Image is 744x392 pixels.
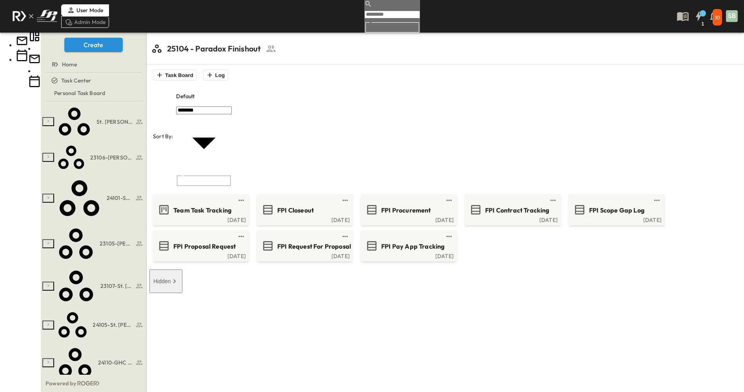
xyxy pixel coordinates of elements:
p: Hidden [153,277,171,285]
span: Team Task Tracking [173,206,231,215]
button: test [444,232,454,241]
span: 24110-GHC Office Renovations [98,359,133,366]
button: Create [64,38,123,52]
a: [DATE] [258,216,350,222]
a: [DATE] [362,252,454,258]
a: Home [42,59,143,70]
a: [DATE] [258,252,350,258]
div: 24110-GHC Office Renovationstest [42,342,145,384]
span: FPI Proposal Request [173,242,236,251]
div: SB [726,10,738,22]
a: [DATE] [570,216,662,222]
a: FPI Scope Gap Log [570,203,662,216]
a: [DATE] [155,252,246,258]
p: Sort By: [153,132,173,140]
div: 24105-St. Matthew Kitchen Renotest [42,306,145,343]
div: 23107-St. [PERSON_NAME]test [42,264,145,308]
button: test [340,196,350,205]
button: Task Board [153,70,197,81]
a: FPI Pay App Tracking [362,240,454,252]
li: Email [16,35,28,49]
span: FPI Procurement [381,206,431,215]
span: 24101-SEAS Chapel [107,194,133,202]
div: 23106-[PERSON_NAME][GEOGRAPHIC_DATA]test [42,140,145,174]
a: Team Task Tracking [155,203,246,216]
div: St. Vincent De Paul Renovationstest [42,101,145,142]
button: Log [203,70,228,81]
p: Default [176,92,195,100]
a: FPI Request For Proposal [258,240,350,252]
a: Personal Task Board [42,88,143,99]
span: FPI Pay App Tracking [381,242,444,251]
button: test [548,196,558,205]
button: Hidden [149,269,182,293]
button: test [236,232,246,241]
span: 24105-St. Matthew Kitchen Reno [93,321,134,329]
a: 24101-SEAS Chapel [56,173,143,223]
a: FPI Proposal Request [155,240,246,252]
a: 23105-[PERSON_NAME] HQ [56,222,143,266]
a: FPI Closeout [258,203,350,216]
span: FPI Request For Proposal [277,242,351,251]
div: 23105-[PERSON_NAME] HQtest [42,222,145,266]
div: 24101-SEAS Chapeltest [42,173,145,223]
span: FPI Closeout [277,206,314,215]
button: test [444,196,454,205]
span: St. Vincent De Paul Renovations [96,118,133,126]
span: Personal Task Board [54,89,105,97]
button: test [236,196,246,205]
a: FPI Contract Tracking [466,203,558,216]
div: Powered by [41,375,146,392]
span: FPI Scope Gap Log [589,206,644,215]
li: Calendar [16,49,28,64]
button: SB [725,9,739,23]
p: 30 [715,15,720,21]
a: 24105-St. Matthew Kitchen Reno [56,306,143,343]
a: [DATE] [155,216,246,222]
a: St. Vincent De Paul Renovations [56,101,143,142]
div: Admin Mode [61,16,109,28]
span: Task Center [61,77,91,84]
span: 23106-[PERSON_NAME][GEOGRAPHIC_DATA] [90,154,133,161]
button: 1 [691,9,706,23]
h6: 1 [701,21,705,27]
a: 24110-GHC Office Renovations [56,342,143,384]
p: 25104 - Paradox Finishout [167,43,261,54]
img: c8d7d1ed905e502e8f77bf7063faec64e13b34fdb1f2bdd94b0e311fc34f8000.png [9,8,60,24]
div: Default [176,87,232,106]
button: test [652,196,662,205]
a: Task Center [42,75,143,86]
div: User Mode [61,4,109,16]
span: 23107-St. [PERSON_NAME] [100,282,133,290]
a: [DATE] [362,216,454,222]
span: Home [62,60,77,68]
a: [DATE] [466,216,558,222]
span: FPI Contract Tracking [485,206,549,215]
li: Email [28,45,41,67]
a: 23107-St. [PERSON_NAME] [56,264,143,308]
a: 23106-[PERSON_NAME][GEOGRAPHIC_DATA] [56,140,143,174]
li: Calendar [28,67,41,90]
button: test [340,232,350,241]
a: FPI Procurement [362,203,454,216]
span: 23105-[PERSON_NAME] HQ [100,240,133,247]
li: Focus Zone [28,22,41,45]
div: Personal Task Boardtest [42,87,145,99]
